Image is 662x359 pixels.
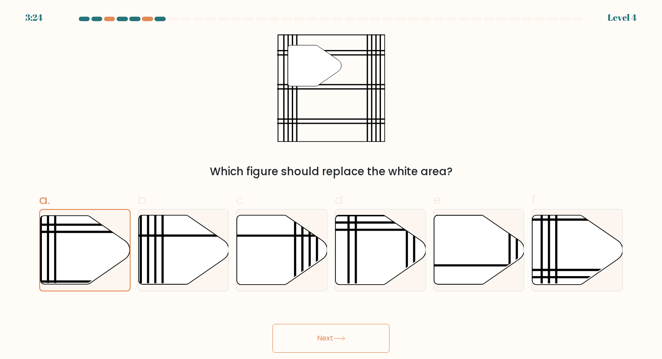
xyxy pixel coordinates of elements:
[335,191,345,209] span: d.
[433,191,443,209] span: e.
[45,164,617,180] div: Which figure should replace the white area?
[39,191,50,209] span: a.
[272,324,390,353] button: Next
[25,11,43,24] div: 3:24
[288,45,342,86] g: "
[608,11,637,24] div: Level 4
[138,191,149,209] span: b.
[531,191,538,209] span: f.
[236,191,246,209] span: c.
